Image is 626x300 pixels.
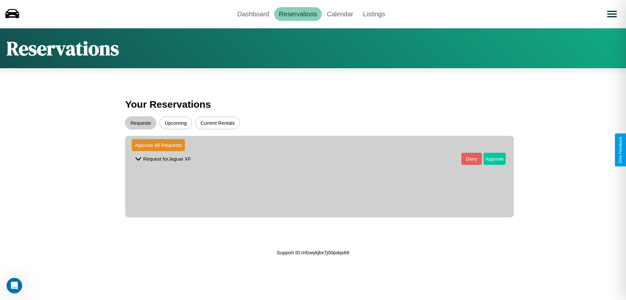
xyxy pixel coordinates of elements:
button: Open menu [603,5,621,23]
h1: Reservations [7,35,119,62]
iframe: Intercom live chat [7,278,22,293]
a: Reservations [274,7,322,21]
h3: Your Reservations [125,96,501,113]
button: Approve All Requests [132,139,185,151]
div: Give Feedback [618,137,623,163]
p: Request for Jaguar XF [143,154,191,163]
a: Dashboard [232,7,274,21]
button: Approve [484,153,506,165]
a: Listings [358,7,390,21]
button: Upcoming [159,117,192,129]
a: Calendar [322,7,358,21]
button: Requests [125,117,156,129]
button: Deny [461,153,482,165]
button: Current Rentals [195,117,240,129]
p: Support ID: mfzwykjbx7j00pdqs68 [277,248,350,257]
